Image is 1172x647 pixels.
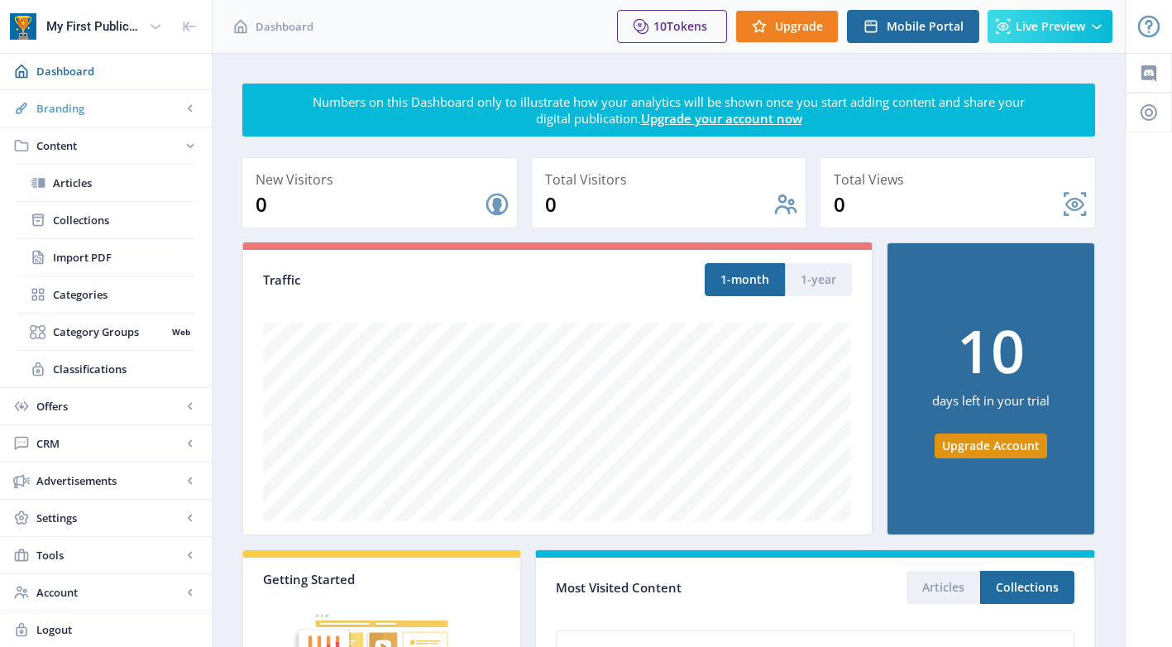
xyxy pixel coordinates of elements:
div: Total Views [834,168,1088,191]
div: Getting Started [263,571,500,587]
span: Logout [36,621,199,638]
button: 1-year [785,263,852,296]
a: Collections [17,202,195,238]
span: CRM [36,435,182,452]
a: Category GroupsWeb [17,314,195,350]
a: Articles [17,165,195,201]
button: 1-month [705,263,785,296]
div: Most Visited Content [556,575,815,601]
span: Articles [53,175,195,191]
span: Dashboard [256,18,313,35]
div: Traffic [263,271,557,290]
div: days left in your trial [932,380,1050,434]
span: Tools [36,547,182,563]
a: Upgrade your account now [641,110,802,127]
div: My First Publication [46,8,142,45]
div: Total Visitors [545,168,800,191]
span: Advertisements [36,472,182,489]
button: Live Preview [988,10,1112,43]
button: Upgrade [735,10,839,43]
div: 0 [545,191,773,218]
span: Collections [53,212,195,228]
button: Collections [980,571,1074,604]
span: Offers [36,398,182,415]
span: Content [36,137,182,154]
div: 0 [834,191,1062,218]
button: Articles [907,571,980,604]
span: Account [36,584,182,601]
span: Mobile Portal [887,20,964,33]
button: Mobile Portal [847,10,979,43]
div: New Visitors [256,168,510,191]
span: Categories [53,286,195,303]
span: Live Preview [1016,20,1085,33]
div: 10 [957,320,1025,380]
a: Categories [17,276,195,313]
img: app-icon.png [10,13,36,40]
div: Numbers on this Dashboard only to illustrate how your analytics will be shown once you start addi... [312,93,1026,127]
a: Import PDF [17,239,195,276]
span: Settings [36,510,182,526]
span: Import PDF [53,249,195,266]
span: Tokens [667,18,707,34]
span: Classifications [53,361,195,377]
nb-badge: Web [166,323,195,340]
span: Branding [36,100,182,117]
a: Classifications [17,351,195,387]
div: 0 [256,191,484,218]
span: Upgrade [775,20,823,33]
button: 10Tokens [617,10,727,43]
span: Dashboard [36,63,199,79]
span: Category Groups [53,323,166,340]
button: Upgrade Account [935,434,1047,458]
